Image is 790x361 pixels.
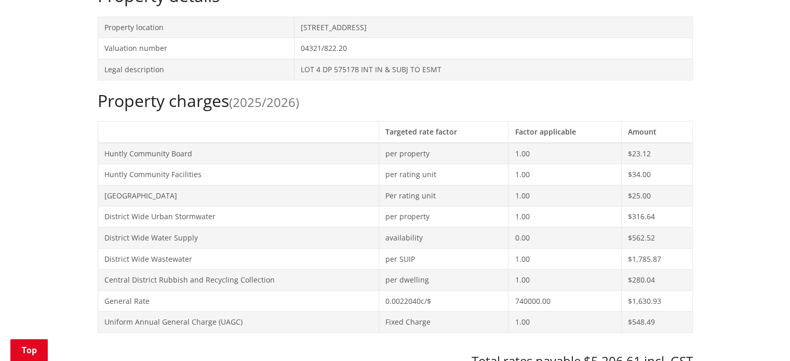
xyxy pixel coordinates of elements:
[98,185,379,206] td: [GEOGRAPHIC_DATA]
[98,206,379,228] td: District Wide Urban Stormwater
[10,339,48,361] a: Top
[622,164,692,185] td: $34.00
[508,185,622,206] td: 1.00
[379,312,508,333] td: Fixed Charge
[98,248,379,270] td: District Wide Wastewater
[98,91,693,111] h2: Property charges
[742,317,780,355] iframe: Messenger Launcher
[379,270,508,291] td: per dwelling
[229,93,299,111] span: (2025/2026)
[294,59,692,80] td: LOT 4 DP 575178 INT IN & SUBJ TO ESMT
[98,312,379,333] td: Uniform Annual General Charge (UAGC)
[98,59,294,80] td: Legal description
[508,312,622,333] td: 1.00
[508,227,622,248] td: 0.00
[508,164,622,185] td: 1.00
[508,121,622,142] th: Factor applicable
[508,290,622,312] td: 740000.00
[622,312,692,333] td: $548.49
[294,38,692,59] td: 04321/822.20
[508,206,622,228] td: 1.00
[508,143,622,164] td: 1.00
[379,206,508,228] td: per property
[379,185,508,206] td: Per rating unit
[622,143,692,164] td: $23.12
[508,248,622,270] td: 1.00
[294,17,692,38] td: [STREET_ADDRESS]
[379,143,508,164] td: per property
[98,143,379,164] td: Huntly Community Board
[98,17,294,38] td: Property location
[379,164,508,185] td: per rating unit
[508,270,622,291] td: 1.00
[622,121,692,142] th: Amount
[379,121,508,142] th: Targeted rate factor
[379,248,508,270] td: per SUIP
[622,290,692,312] td: $1,630.93
[622,227,692,248] td: $562.52
[98,227,379,248] td: District Wide Water Supply
[622,270,692,291] td: $280.04
[622,206,692,228] td: $316.64
[98,290,379,312] td: General Rate
[622,248,692,270] td: $1,785.87
[379,227,508,248] td: availability
[622,185,692,206] td: $25.00
[379,290,508,312] td: 0.0022040c/$
[98,164,379,185] td: Huntly Community Facilities
[98,38,294,59] td: Valuation number
[98,270,379,291] td: Central District Rubbish and Recycling Collection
